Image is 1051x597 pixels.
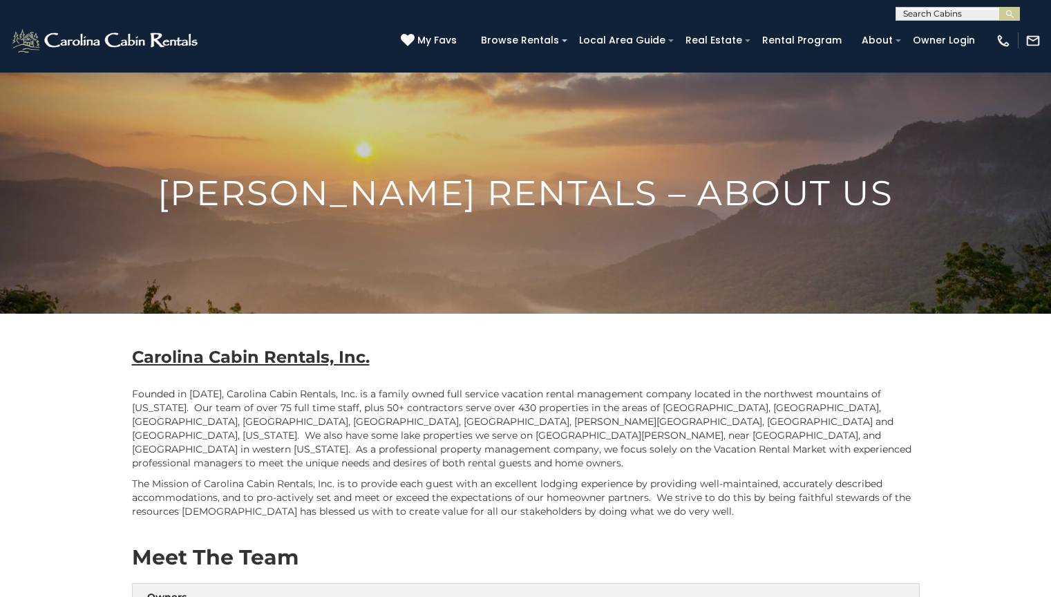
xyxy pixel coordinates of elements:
[132,477,920,518] p: The Mission of Carolina Cabin Rentals, Inc. is to provide each guest with an excellent lodging ex...
[906,30,982,51] a: Owner Login
[996,33,1011,48] img: phone-regular-white.png
[417,33,457,48] span: My Favs
[755,30,849,51] a: Rental Program
[10,27,202,55] img: White-1-2.png
[132,347,370,367] b: Carolina Cabin Rentals, Inc.
[401,33,460,48] a: My Favs
[474,30,566,51] a: Browse Rentals
[572,30,672,51] a: Local Area Guide
[1025,33,1041,48] img: mail-regular-white.png
[679,30,749,51] a: Real Estate
[855,30,900,51] a: About
[132,544,299,570] strong: Meet The Team
[132,387,920,470] p: Founded in [DATE], Carolina Cabin Rentals, Inc. is a family owned full service vacation rental ma...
